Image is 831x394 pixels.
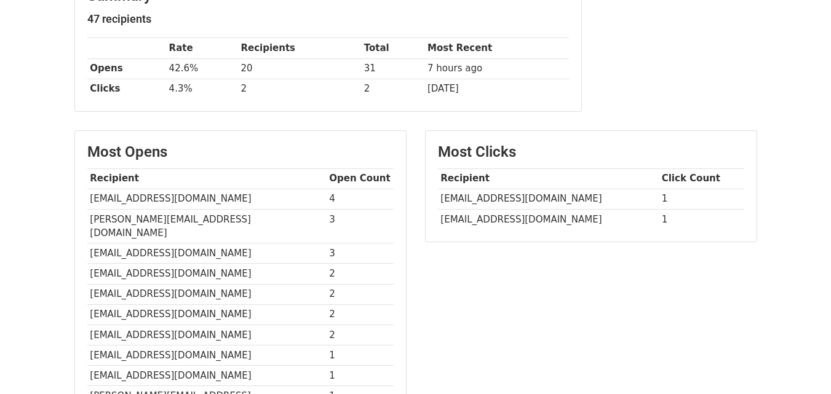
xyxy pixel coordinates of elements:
td: [DATE] [424,79,568,99]
td: [EMAIL_ADDRESS][DOMAIN_NAME] [87,345,327,365]
td: 20 [238,58,361,79]
h3: Most Opens [87,143,394,161]
td: [EMAIL_ADDRESS][DOMAIN_NAME] [438,209,659,229]
td: 2 [327,264,394,284]
td: 31 [361,58,424,79]
td: [PERSON_NAME][EMAIL_ADDRESS][DOMAIN_NAME] [87,209,327,243]
td: 4.3% [166,79,238,99]
td: 7 hours ago [424,58,568,79]
td: [EMAIL_ADDRESS][DOMAIN_NAME] [87,304,327,325]
th: Rate [166,38,238,58]
td: 2 [238,79,361,99]
td: [EMAIL_ADDRESS][DOMAIN_NAME] [87,365,327,385]
th: Open Count [327,168,394,189]
td: [EMAIL_ADDRESS][DOMAIN_NAME] [87,189,327,209]
td: 1 [327,365,394,385]
td: 1 [659,209,744,229]
td: [EMAIL_ADDRESS][DOMAIN_NAME] [87,325,327,345]
td: 42.6% [166,58,238,79]
td: 1 [659,189,744,209]
td: 2 [327,284,394,304]
td: 3 [327,209,394,243]
th: Recipient [438,168,659,189]
th: Recipient [87,168,327,189]
th: Total [361,38,424,58]
h5: 47 recipients [87,12,569,26]
td: 2 [327,325,394,345]
td: [EMAIL_ADDRESS][DOMAIN_NAME] [87,243,327,264]
th: Opens [87,58,166,79]
th: Clicks [87,79,166,99]
td: [EMAIL_ADDRESS][DOMAIN_NAME] [87,264,327,284]
iframe: Chat Widget [769,335,831,394]
td: 3 [327,243,394,264]
td: 2 [361,79,424,99]
th: Recipients [238,38,361,58]
h3: Most Clicks [438,143,744,161]
td: 4 [327,189,394,209]
td: [EMAIL_ADDRESS][DOMAIN_NAME] [87,284,327,304]
th: Click Count [659,168,744,189]
td: [EMAIL_ADDRESS][DOMAIN_NAME] [438,189,659,209]
th: Most Recent [424,38,568,58]
td: 1 [327,345,394,365]
td: 2 [327,304,394,325]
